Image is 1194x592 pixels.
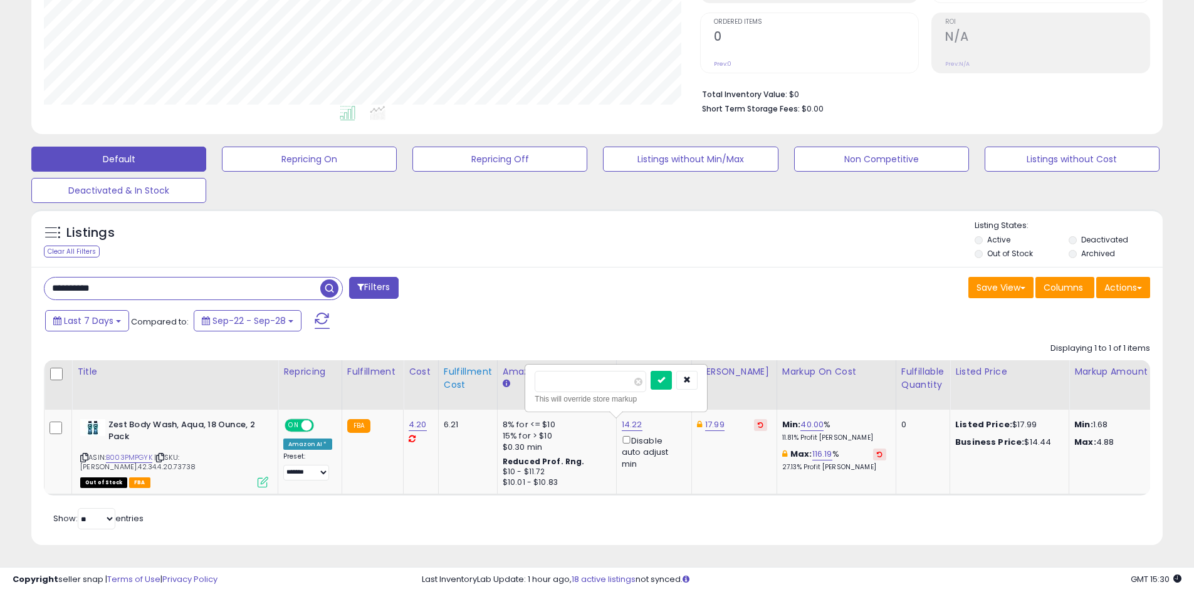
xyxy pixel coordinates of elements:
div: Listed Price [955,365,1064,378]
div: Title [77,365,273,378]
div: This will override store markup [535,393,698,405]
p: 1.68 [1074,419,1178,430]
span: Sep-22 - Sep-28 [212,314,286,327]
button: Repricing On [222,147,397,172]
div: $17.99 [955,419,1059,430]
img: 31pBq+6ExzL._SL40_.jpg [80,419,105,436]
b: Listed Price: [955,418,1012,430]
small: Prev: N/A [945,60,970,68]
button: Sep-22 - Sep-28 [194,310,301,331]
h2: N/A [945,29,1149,46]
div: $0.30 min [503,442,607,453]
span: Last 7 Days [64,314,113,327]
div: Markup on Cost [782,365,891,378]
b: Business Price: [955,436,1024,448]
div: $14.44 [955,437,1059,448]
div: Disable auto adjust min [622,434,682,470]
span: Show: entries [53,512,144,524]
div: Displaying 1 to 1 of 1 items [1050,343,1150,355]
div: 0 [901,419,940,430]
div: Cost [409,365,433,378]
h2: 0 [714,29,918,46]
span: All listings that are currently out of stock and unavailable for purchase on Amazon [80,477,127,488]
strong: Min: [1074,418,1093,430]
a: 17.99 [705,418,725,431]
div: 6.21 [444,419,488,430]
b: Reduced Prof. Rng. [503,456,585,467]
button: Deactivated & In Stock [31,178,206,203]
a: Privacy Policy [162,573,217,585]
th: The percentage added to the cost of goods (COGS) that forms the calculator for Min & Max prices. [777,360,896,410]
button: Actions [1096,277,1150,298]
span: | SKU: [PERSON_NAME].42.34.4.20.73738 [80,452,196,471]
div: 15% for > $10 [503,430,607,442]
div: % [782,419,886,442]
b: Zest Body Wash, Aqua, 18 Ounce, 2 Pack [108,419,261,445]
div: $10.01 - $10.83 [503,477,607,488]
p: 11.81% Profit [PERSON_NAME] [782,434,886,442]
b: Min: [782,418,801,430]
p: 27.13% Profit [PERSON_NAME] [782,463,886,472]
small: FBA [347,419,370,433]
div: Last InventoryLab Update: 1 hour ago, not synced. [422,574,1181,586]
span: OFF [312,420,332,431]
span: 2025-10-7 15:30 GMT [1131,573,1181,585]
span: FBA [129,477,150,488]
h5: Listings [66,224,115,242]
small: Prev: 0 [714,60,731,68]
span: Columns [1044,281,1083,294]
span: ON [286,420,301,431]
div: Fulfillable Quantity [901,365,945,392]
a: 4.20 [409,418,427,431]
div: [PERSON_NAME] [697,365,772,378]
label: Active [987,234,1010,245]
span: $0.00 [802,103,824,115]
div: Fulfillment Cost [444,365,492,392]
div: Markup Amount [1074,365,1183,378]
button: Default [31,147,206,172]
button: Non Competitive [794,147,969,172]
div: % [782,449,886,472]
div: ASIN: [80,419,268,486]
li: $0 [702,86,1141,101]
b: Total Inventory Value: [702,89,787,100]
label: Out of Stock [987,248,1033,259]
a: 18 active listings [572,573,636,585]
button: Listings without Cost [985,147,1160,172]
b: Short Term Storage Fees: [702,103,800,114]
span: Ordered Items [714,19,918,26]
button: Listings without Min/Max [603,147,778,172]
button: Save View [968,277,1034,298]
div: Clear All Filters [44,246,100,257]
div: Preset: [283,452,332,480]
button: Last 7 Days [45,310,129,331]
a: 14.22 [622,418,642,431]
div: seller snap | | [13,574,217,586]
div: 8% for <= $10 [503,419,607,430]
span: ROI [945,19,1149,26]
a: B003PMPGYK [106,452,152,463]
a: Terms of Use [107,573,160,585]
small: Amazon Fees. [503,378,510,390]
b: Max: [790,448,812,460]
span: Compared to: [131,316,189,328]
button: Repricing Off [412,147,587,172]
div: Amazon Fees [503,365,611,378]
label: Deactivated [1081,234,1128,245]
p: 4.88 [1074,437,1178,448]
strong: Max: [1074,436,1096,448]
a: 40.00 [800,418,824,431]
a: 116.19 [812,448,832,460]
label: Archived [1081,248,1115,259]
div: Amazon AI * [283,439,332,450]
div: $10 - $11.72 [503,467,607,477]
button: Columns [1035,277,1094,298]
strong: Copyright [13,573,58,585]
button: Filters [349,277,398,299]
div: Fulfillment [347,365,398,378]
div: Repricing [283,365,337,378]
p: Listing States: [975,220,1163,232]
